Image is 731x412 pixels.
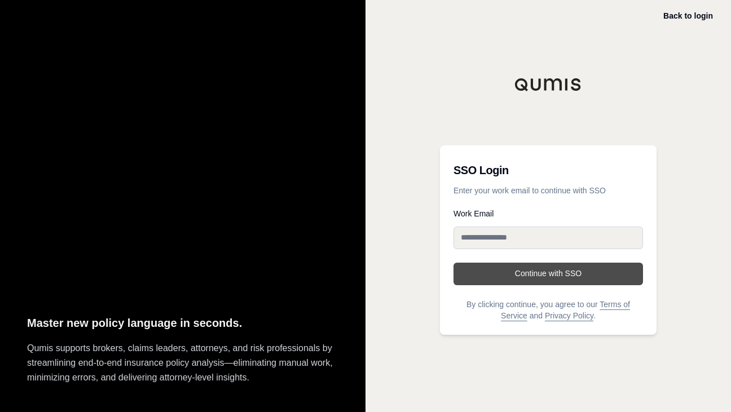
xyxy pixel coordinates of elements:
[545,311,593,320] a: Privacy Policy
[27,314,338,333] p: Master new policy language in seconds.
[514,78,582,91] img: Qumis
[501,300,630,320] a: Terms of Service
[453,263,643,285] button: Continue with SSO
[453,159,643,181] h3: SSO Login
[27,341,338,385] p: Qumis supports brokers, claims leaders, attorneys, and risk professionals by streamlining end-to-...
[453,210,643,218] label: Work Email
[453,185,643,196] p: Enter your work email to continue with SSO
[663,11,713,20] a: Back to login
[453,299,643,321] p: By clicking continue, you agree to our and .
